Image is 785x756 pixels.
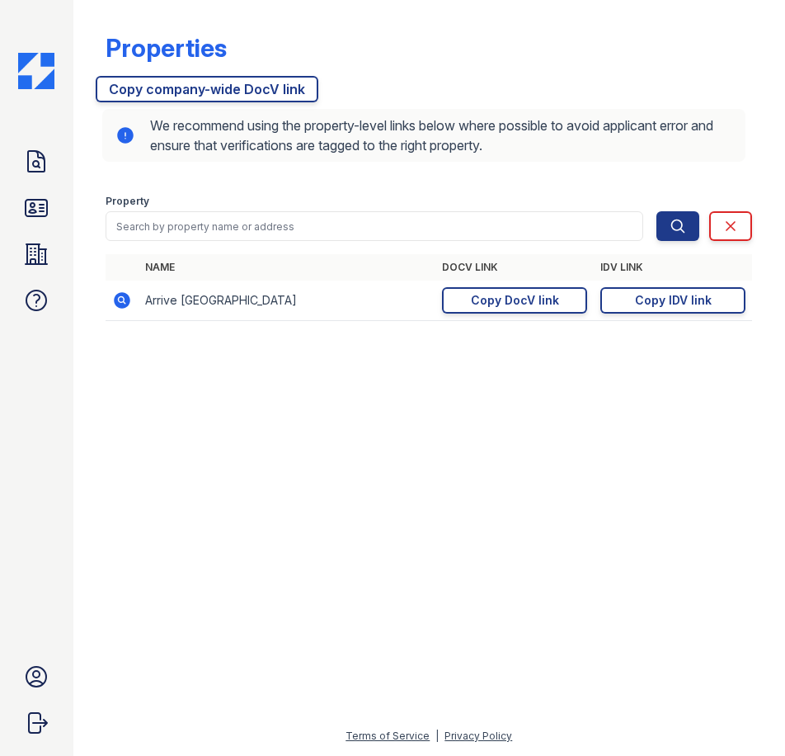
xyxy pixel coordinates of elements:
th: IDV Link [594,254,752,281]
div: | [435,730,439,742]
a: Privacy Policy [444,730,512,742]
img: CE_Icon_Blue-c292c112584629df590d857e76928e9f676e5b41ef8f769ba2f05ee15b207248.png [18,53,54,89]
div: Copy DocV link [471,292,559,309]
label: Property [106,195,149,208]
a: Copy IDV link [600,287,745,314]
input: Search by property name or address [106,211,643,241]
div: Copy IDV link [635,292,712,309]
a: Copy company-wide DocV link [96,76,318,102]
a: Copy DocV link [442,287,587,314]
th: DocV Link [435,254,594,281]
div: We recommend using the property-level links below where possible to avoid applicant error and ens... [102,109,745,162]
td: Arrive [GEOGRAPHIC_DATA] [139,281,435,321]
th: Name [139,254,435,281]
div: Properties [106,33,227,63]
a: Terms of Service [345,730,430,742]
